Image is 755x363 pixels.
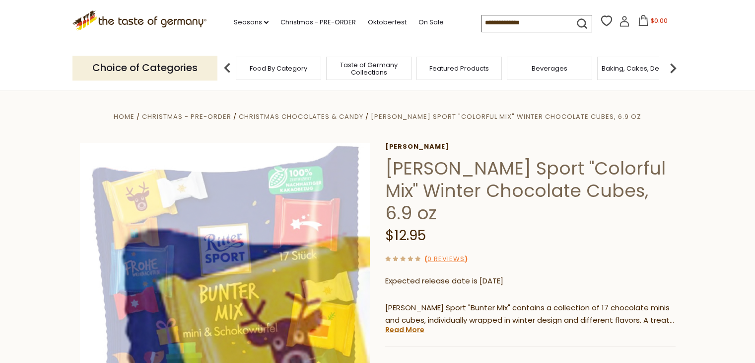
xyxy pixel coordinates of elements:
span: $12.95 [385,226,426,245]
span: $0.00 [651,16,668,25]
a: Taste of Germany Collections [329,61,409,76]
a: Beverages [532,65,567,72]
p: Expected release date is [DATE] [385,275,676,287]
p: [PERSON_NAME] Sport "Bunter Mix" contains a collection of 17 chocolate minis and cubes, individua... [385,302,676,327]
a: Baking, Cakes, Desserts [602,65,679,72]
a: [PERSON_NAME] Sport "Colorful Mix" Winter Chocolate Cubes, 6.9 oz [371,112,641,121]
a: Christmas - PRE-ORDER [142,112,231,121]
a: Food By Category [250,65,307,72]
a: [PERSON_NAME] [385,143,676,151]
button: $0.00 [632,15,674,30]
a: 0 Reviews [427,254,465,265]
span: ( ) [424,254,468,264]
a: Seasons [234,17,269,28]
a: Oktoberfest [368,17,407,28]
a: Christmas Chocolates & Candy [239,112,363,121]
img: previous arrow [217,58,237,78]
a: Home [114,112,135,121]
a: Read More [385,325,424,335]
h1: [PERSON_NAME] Sport "Colorful Mix" Winter Chocolate Cubes, 6.9 oz [385,157,676,224]
p: Choice of Categories [72,56,217,80]
a: Featured Products [429,65,489,72]
a: On Sale [418,17,444,28]
img: next arrow [663,58,683,78]
a: Christmas - PRE-ORDER [280,17,356,28]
